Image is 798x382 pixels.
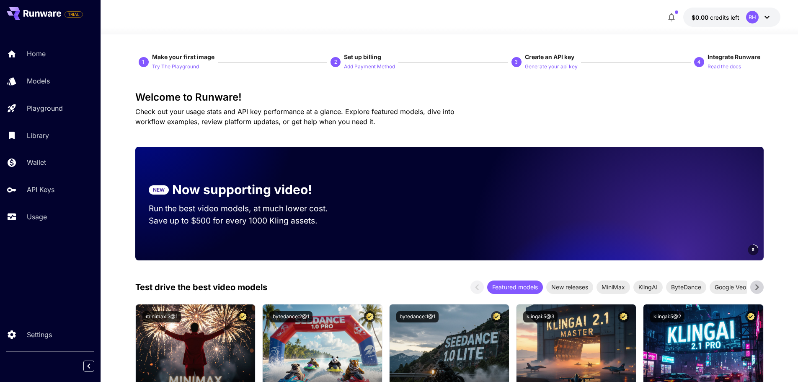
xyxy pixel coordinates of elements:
div: Featured models [487,281,543,294]
p: 1 [142,58,145,66]
div: KlingAI [633,281,663,294]
span: Check out your usage stats and API key performance at a glance. Explore featured models, dive int... [135,107,455,126]
button: bytedance:1@1 [396,311,439,322]
button: Certified Model – Vetted for best performance and includes a commercial license. [237,311,248,322]
p: Library [27,130,49,140]
p: API Keys [27,185,54,195]
div: $0.00 [692,13,739,22]
p: Usage [27,212,47,222]
span: credits left [710,14,739,21]
p: Save up to $500 for every 1000 Kling assets. [149,215,344,227]
span: Featured models [487,283,543,291]
span: Google Veo [710,283,751,291]
span: 5 [752,247,754,253]
p: Settings [27,330,52,340]
span: Set up billing [344,53,381,60]
button: Try The Playground [152,61,199,71]
span: Integrate Runware [708,53,760,60]
span: MiniMax [597,283,630,291]
div: ByteDance [666,281,706,294]
button: Read the docs [708,61,741,71]
button: Certified Model – Vetted for best performance and includes a commercial license. [364,311,375,322]
div: RH [746,11,759,23]
p: Now supporting video! [172,180,312,199]
p: Try The Playground [152,63,199,71]
p: Home [27,49,46,59]
span: $0.00 [692,14,710,21]
button: $0.00RH [683,8,780,27]
div: MiniMax [597,281,630,294]
button: Certified Model – Vetted for best performance and includes a commercial license. [745,311,757,322]
button: bytedance:2@1 [269,311,312,322]
div: Collapse sidebar [90,359,101,374]
p: Wallet [27,157,46,167]
span: Add your payment card to enable full platform functionality. [65,9,83,19]
button: minimax:3@1 [142,311,181,322]
p: Add Payment Method [344,63,395,71]
button: klingai:5@3 [523,311,558,322]
button: Certified Model – Vetted for best performance and includes a commercial license. [491,311,502,322]
p: Playground [27,103,63,113]
div: New releases [546,281,593,294]
div: Google Veo [710,281,751,294]
span: New releases [546,283,593,291]
button: Collapse sidebar [83,361,94,372]
p: Run the best video models, at much lower cost. [149,203,344,215]
span: KlingAI [633,283,663,291]
h3: Welcome to Runware! [135,91,764,103]
p: 4 [697,58,700,66]
p: 3 [515,58,518,66]
p: 2 [334,58,337,66]
p: Test drive the best video models [135,281,267,294]
p: Models [27,76,50,86]
p: Generate your api key [525,63,578,71]
p: NEW [153,186,165,194]
button: Generate your api key [525,61,578,71]
p: Read the docs [708,63,741,71]
span: TRIAL [65,11,83,18]
span: ByteDance [666,283,706,291]
span: Make your first image [152,53,214,60]
button: klingai:5@2 [650,311,684,322]
button: Add Payment Method [344,61,395,71]
button: Certified Model – Vetted for best performance and includes a commercial license. [618,311,629,322]
span: Create an API key [525,53,574,60]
